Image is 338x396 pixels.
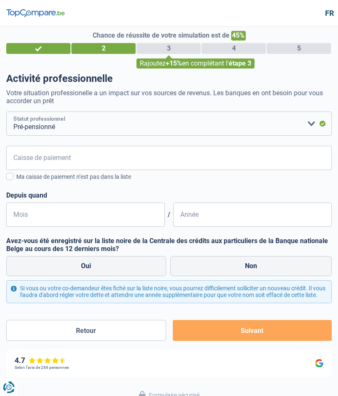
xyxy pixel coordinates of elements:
span: étape 3 [229,59,251,67]
input: MM [6,203,165,227]
div: 3 [136,43,201,54]
div: Rajoutez en complétant l' [136,58,255,69]
h1: Activité professionnelle [6,73,332,85]
button: Suivant [173,320,332,341]
label: Non [170,256,332,276]
span: Chance de réussite de votre simulation est de [93,31,230,39]
input: AAAA [173,203,332,227]
label: Oui [6,256,166,276]
label: Avez-vous été enregistré sur la liste noire de la Centrale des crédits aux particuliers de la Ban... [6,237,332,253]
img: TopCompare Logo [6,9,65,18]
div: fr [325,9,332,18]
div: 2 [71,43,136,54]
label: Depuis quand [6,191,332,199]
div: 5 [267,43,331,54]
span: +15% [166,59,182,67]
input: Cherchez votre caisse de paiement [6,146,332,170]
span: 45% [231,31,246,41]
span: / [165,211,173,218]
div: Ma caisse de paiement n’est pas dans la liste [16,173,332,181]
div: Si vous ou votre co-demandeur êtes fiché sur la liste noire, vous pourrez difficilement sollicite... [6,280,332,304]
button: Retour [6,320,166,341]
div: 4.7 [15,356,67,365]
div: Selon l’avis de 266 personnes [15,365,69,370]
div: 1 [6,43,71,54]
div: 4 [202,43,266,54]
p: Votre situation professionelle a un impact sur vos sources de revenus. Les banques en ont besoin ... [6,89,332,105]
